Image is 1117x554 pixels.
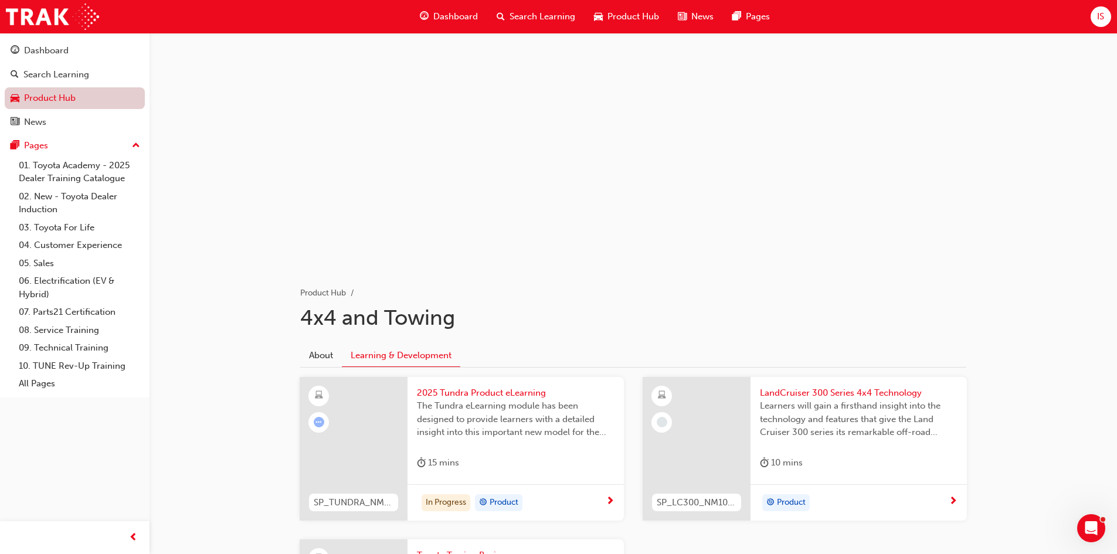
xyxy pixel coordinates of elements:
[23,68,89,81] div: Search Learning
[24,115,46,129] div: News
[657,496,736,509] span: SP_LC300_NM1021_VD3
[14,254,145,273] a: 05. Sales
[760,456,803,470] div: 10 mins
[510,10,575,23] span: Search Learning
[490,496,518,509] span: Product
[14,339,145,357] a: 09. Technical Training
[11,70,19,80] span: search-icon
[420,9,429,24] span: guage-icon
[24,44,69,57] div: Dashboard
[422,494,470,512] div: In Progress
[777,496,806,509] span: Product
[132,138,140,154] span: up-icon
[300,377,624,521] a: SP_TUNDRA_NM0924_EL2025 Tundra Product eLearningThe Tundra eLearning module has been designed to ...
[606,497,614,507] span: next-icon
[723,5,779,29] a: pages-iconPages
[5,40,145,62] a: Dashboard
[607,10,659,23] span: Product Hub
[314,417,324,427] span: learningRecordVerb_ATTEMPT-icon
[1091,6,1111,27] button: IS
[668,5,723,29] a: news-iconNews
[658,388,666,403] span: learningResourceType_ELEARNING-icon
[5,64,145,86] a: Search Learning
[5,87,145,109] a: Product Hub
[594,9,603,24] span: car-icon
[300,305,966,331] h1: 4x4 and Towing
[300,288,346,298] a: Product Hub
[14,219,145,237] a: 03. Toyota For Life
[5,111,145,133] a: News
[11,93,19,104] span: car-icon
[14,236,145,254] a: 04. Customer Experience
[949,497,958,507] span: next-icon
[11,117,19,128] span: news-icon
[678,9,687,24] span: news-icon
[732,9,741,24] span: pages-icon
[14,303,145,321] a: 07. Parts21 Certification
[14,321,145,339] a: 08. Service Training
[14,188,145,219] a: 02. New - Toyota Dealer Induction
[5,135,145,157] button: Pages
[691,10,714,23] span: News
[5,38,145,135] button: DashboardSearch LearningProduct HubNews
[760,386,958,400] span: LandCruiser 300 Series 4x4 Technology
[417,456,426,470] span: duration-icon
[760,399,958,439] span: Learners will gain a firsthand insight into the technology and features that give the Land Cruise...
[585,5,668,29] a: car-iconProduct Hub
[479,495,487,511] span: target-icon
[129,531,138,545] span: prev-icon
[417,399,614,439] span: The Tundra eLearning module has been designed to provide learners with a detailed insight into th...
[487,5,585,29] a: search-iconSearch Learning
[14,157,145,188] a: 01. Toyota Academy - 2025 Dealer Training Catalogue
[1097,10,1104,23] span: IS
[410,5,487,29] a: guage-iconDashboard
[300,344,342,366] a: About
[11,141,19,151] span: pages-icon
[433,10,478,23] span: Dashboard
[643,377,967,521] a: SP_LC300_NM1021_VD3LandCruiser 300 Series 4x4 TechnologyLearners will gain a firsthand insight in...
[746,10,770,23] span: Pages
[14,272,145,303] a: 06. Electrification (EV & Hybrid)
[417,386,614,400] span: 2025 Tundra Product eLearning
[766,495,775,511] span: target-icon
[1077,514,1105,542] iframe: Intercom live chat
[24,139,48,152] div: Pages
[760,456,769,470] span: duration-icon
[14,375,145,393] a: All Pages
[657,417,667,427] span: learningRecordVerb_NONE-icon
[11,46,19,56] span: guage-icon
[14,357,145,375] a: 10. TUNE Rev-Up Training
[342,344,460,367] a: Learning & Development
[315,388,323,403] span: learningResourceType_ELEARNING-icon
[314,496,393,509] span: SP_TUNDRA_NM0924_EL
[497,9,505,24] span: search-icon
[6,4,99,30] img: Trak
[417,456,459,470] div: 15 mins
